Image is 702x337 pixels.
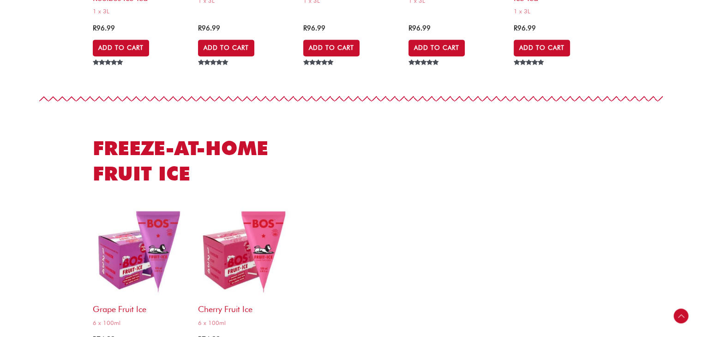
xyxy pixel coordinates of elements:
bdi: 96.99 [303,24,325,32]
span: 6 x 100ml [93,319,189,327]
span: R [93,24,96,32]
a: Add to cart: “Berry Rooibos Ice Tea” [303,40,360,56]
span: R [303,24,307,32]
h2: Cherry Fruit Ice [198,299,294,314]
span: R [198,24,202,32]
bdi: 96.99 [198,24,220,32]
img: grape fruit ice [93,203,189,299]
span: Rated out of 5 [93,60,125,86]
span: Rated out of 5 [514,60,546,86]
span: Rated out of 5 [303,60,335,86]
a: Cherry Fruit Ice6 x 100ml [198,203,294,330]
bdi: 96.99 [408,24,431,32]
a: Grape Fruit Ice6 x 100ml [93,203,189,330]
bdi: 96.99 [93,24,115,32]
span: 1 x 3L [93,7,189,15]
span: 1 x 3L [514,7,610,15]
a: Add to cart: “Watermelon & Mint Rooibos Ice Tea” [93,40,149,56]
img: cherry fruit ice [198,203,294,299]
a: Add to cart: “Lemon Rooibos Ice Tea” [408,40,465,56]
h2: Grape Fruit Ice [93,299,189,314]
a: Add to cart: “Peach Sugar Free Rooibos Ice Tea” [514,40,570,56]
a: Add to cart: “Peach Rooibos Ice Tea” [198,40,254,56]
span: Rated out of 5 [198,60,230,86]
span: Rated out of 5 [408,60,440,86]
span: 6 x 100ml [198,319,294,327]
span: R [514,24,517,32]
span: R [408,24,412,32]
bdi: 96.99 [514,24,536,32]
h2: FREEZE-AT-HOME FRUIT ICE [93,136,319,186]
